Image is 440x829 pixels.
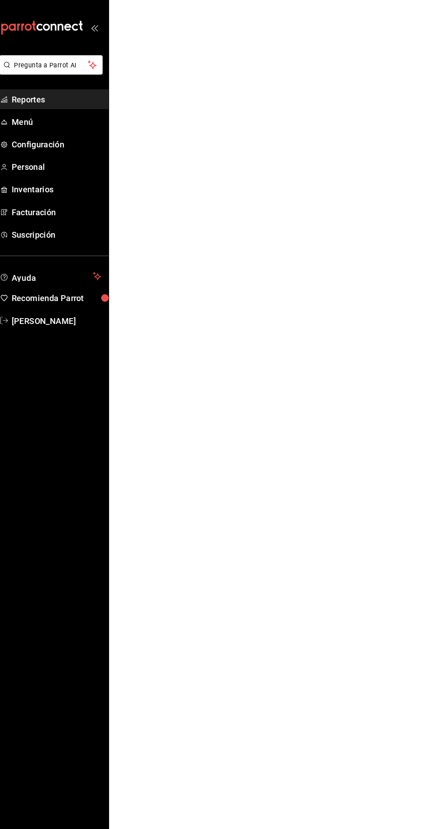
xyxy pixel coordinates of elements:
[22,113,109,125] span: Menú
[10,54,110,73] button: Pregunta a Parrot AI
[22,307,109,319] span: [PERSON_NAME]
[22,223,109,235] span: Suscripción
[22,91,109,103] span: Reportes
[22,157,109,169] span: Personal
[22,179,109,191] span: Inventarios
[22,264,97,275] span: Ayuda
[11,816,109,825] span: Sugerir nueva función
[22,135,109,147] span: Configuración
[24,59,97,68] span: Pregunta a Parrot AI
[6,65,110,75] a: Pregunta a Parrot AI
[99,23,106,31] button: open_drawer_menu
[22,201,109,213] span: Facturación
[22,285,109,297] span: Recomienda Parrot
